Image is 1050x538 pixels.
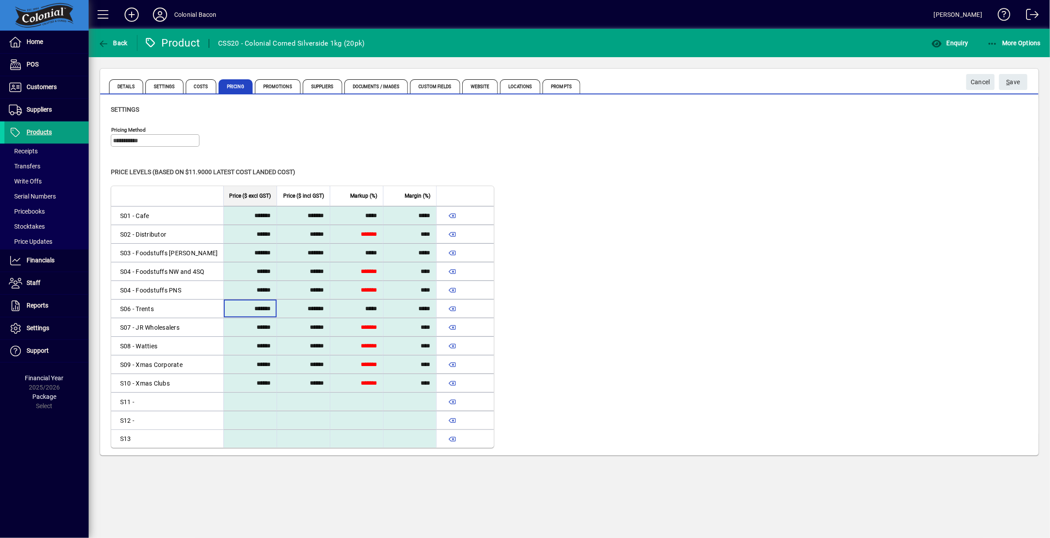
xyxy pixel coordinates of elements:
[9,208,45,215] span: Pricebooks
[27,302,48,309] span: Reports
[9,238,52,245] span: Price Updates
[25,374,64,382] span: Financial Year
[4,250,89,272] a: Financials
[4,54,89,76] a: POS
[934,8,982,22] div: [PERSON_NAME]
[985,35,1043,51] button: More Options
[96,35,130,51] button: Back
[27,129,52,136] span: Products
[98,39,128,47] span: Back
[4,204,89,219] a: Pricebooks
[966,74,995,90] button: Cancel
[111,355,223,374] td: S09 - Xmas Corporate
[111,243,223,262] td: S03 - Foodstuffs [PERSON_NAME]
[111,281,223,299] td: S04 - Foodstuffs PNS
[32,393,56,400] span: Package
[109,79,143,94] span: Details
[4,219,89,234] a: Stocktakes
[111,336,223,355] td: S08 - Watties
[4,144,89,159] a: Receipts
[27,347,49,354] span: Support
[111,392,223,411] td: S11 -
[27,257,55,264] span: Financials
[351,191,378,201] span: Markup (%)
[4,99,89,121] a: Suppliers
[1007,75,1020,90] span: ave
[218,36,364,51] div: CSS20 - Colonial Corned Silverside 1kg (20pk)
[111,262,223,281] td: S04 - Foodstuffs NW and 4SQ
[9,148,38,155] span: Receipts
[27,38,43,45] span: Home
[4,31,89,53] a: Home
[174,8,216,22] div: Colonial Bacon
[186,79,217,94] span: Costs
[543,79,580,94] span: Prompts
[500,79,540,94] span: Locations
[4,317,89,339] a: Settings
[9,193,56,200] span: Serial Numbers
[284,191,324,201] span: Price ($ incl GST)
[111,411,223,429] td: S12 -
[344,79,408,94] span: Documents / Images
[146,7,174,23] button: Profile
[410,79,460,94] span: Custom Fields
[9,163,40,170] span: Transfers
[4,272,89,294] a: Staff
[987,39,1041,47] span: More Options
[4,234,89,249] a: Price Updates
[111,168,295,175] span: Price levels (based on $11.9000 Latest cost landed cost)
[27,61,39,68] span: POS
[27,279,40,286] span: Staff
[111,206,223,225] td: S01 - Cafe
[931,39,968,47] span: Enquiry
[89,35,137,51] app-page-header-button: Back
[4,340,89,362] a: Support
[9,178,42,185] span: Write Offs
[255,79,301,94] span: Promotions
[27,83,57,90] span: Customers
[111,225,223,243] td: S02 - Distributor
[971,75,990,90] span: Cancel
[1019,2,1039,31] a: Logout
[4,76,89,98] a: Customers
[999,74,1027,90] button: Save
[219,79,253,94] span: Pricing
[991,2,1011,31] a: Knowledge Base
[144,36,200,50] div: Product
[145,79,183,94] span: Settings
[117,7,146,23] button: Add
[27,324,49,331] span: Settings
[111,374,223,392] td: S10 - Xmas Clubs
[111,106,139,113] span: Settings
[27,106,52,113] span: Suppliers
[405,191,431,201] span: Margin (%)
[4,174,89,189] a: Write Offs
[4,189,89,204] a: Serial Numbers
[230,191,271,201] span: Price ($ excl GST)
[303,79,342,94] span: Suppliers
[111,318,223,336] td: S07 - JR Wholesalers
[929,35,970,51] button: Enquiry
[4,295,89,317] a: Reports
[462,79,498,94] span: Website
[9,223,45,230] span: Stocktakes
[111,299,223,318] td: S06 - Trents
[111,429,223,448] td: S13
[4,159,89,174] a: Transfers
[1007,78,1010,86] span: S
[111,127,146,133] mat-label: Pricing method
